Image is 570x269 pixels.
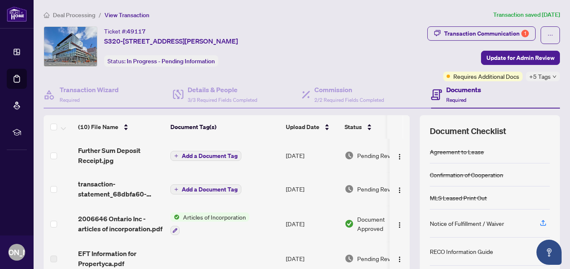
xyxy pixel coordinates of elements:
[44,12,50,18] span: home
[486,51,554,65] span: Update for Admin Review
[180,212,249,222] span: Articles of Incorporation
[547,32,553,38] span: ellipsis
[493,10,560,20] article: Transaction saved [DATE]
[357,151,399,160] span: Pending Review
[393,149,406,162] button: Logo
[529,72,551,81] span: +5 Tags
[188,85,257,95] h4: Details & People
[357,184,399,194] span: Pending Review
[7,6,27,22] img: logo
[393,252,406,265] button: Logo
[170,151,241,161] button: Add a Document Tag
[446,97,466,103] span: Required
[282,139,341,172] td: [DATE]
[105,11,149,19] span: View Transaction
[430,247,493,256] div: RECO Information Guide
[444,27,529,40] div: Transaction Communication
[430,219,504,228] div: Notice of Fulfillment / Waiver
[78,248,164,269] span: EFT Information for Propertyca.pdf
[453,72,519,81] span: Requires Additional Docs
[170,212,180,222] img: Status Icon
[170,212,249,235] button: Status IconArticles of Incorporation
[430,147,484,156] div: Agreement to Lease
[345,254,354,263] img: Document Status
[127,28,146,35] span: 49117
[127,57,215,65] span: In Progress - Pending Information
[60,97,80,103] span: Required
[174,187,178,191] span: plus
[396,187,403,194] img: Logo
[357,254,399,263] span: Pending Review
[345,122,362,132] span: Status
[536,240,562,265] button: Open asap
[345,151,354,160] img: Document Status
[174,154,178,158] span: plus
[430,193,487,202] div: MLS Leased Print Out
[341,115,413,139] th: Status
[314,97,384,103] span: 2/2 Required Fields Completed
[552,75,557,79] span: down
[78,214,164,234] span: 2006646 Ontario Inc - articles of incorporation.pdf
[430,125,506,137] span: Document Checklist
[345,184,354,194] img: Document Status
[104,26,146,36] div: Ticket #:
[282,206,341,242] td: [DATE]
[170,184,241,195] button: Add a Document Tag
[60,85,119,95] h4: Transaction Wizard
[167,115,282,139] th: Document Tag(s)
[393,182,406,196] button: Logo
[78,179,164,199] span: transaction-statement_68dbfa60-5dab-a9dc-ac8d-a2d206b18c2a_en_a17495.pdf
[446,85,481,95] h4: Documents
[282,172,341,206] td: [DATE]
[188,97,257,103] span: 3/3 Required Fields Completed
[396,153,403,160] img: Logo
[481,51,560,65] button: Update for Admin Review
[427,26,536,41] button: Transaction Communication1
[314,85,384,95] h4: Commission
[182,153,238,159] span: Add a Document Tag
[521,30,529,37] div: 1
[99,10,101,20] li: /
[104,55,218,67] div: Status:
[396,222,403,228] img: Logo
[104,36,238,46] span: S320-[STREET_ADDRESS][PERSON_NAME]
[170,184,241,194] button: Add a Document Tag
[393,217,406,230] button: Logo
[78,145,164,166] span: Further Sum Deposit Receipt.jpg
[282,115,341,139] th: Upload Date
[345,219,354,228] img: Document Status
[78,122,118,132] span: (10) File Name
[75,115,167,139] th: (10) File Name
[357,215,409,233] span: Document Approved
[182,186,238,192] span: Add a Document Tag
[396,256,403,263] img: Logo
[53,11,95,19] span: Deal Processing
[286,122,319,132] span: Upload Date
[430,170,503,179] div: Confirmation of Cooperation
[44,27,97,66] img: IMG-C12283896_1.jpg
